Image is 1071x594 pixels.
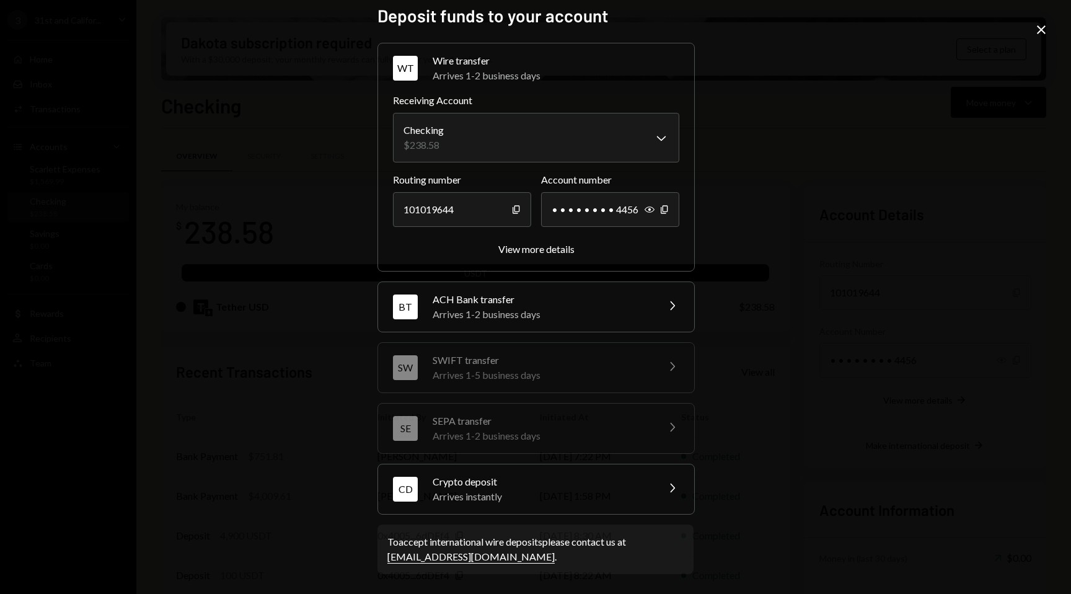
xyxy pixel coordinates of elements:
div: Crypto deposit [433,474,650,489]
div: SEPA transfer [433,414,650,428]
div: Arrives 1-2 business days [433,307,650,322]
div: WTWire transferArrives 1-2 business days [393,93,679,256]
h2: Deposit funds to your account [377,4,694,28]
div: Arrives 1-2 business days [433,428,650,443]
div: To accept international wire deposits please contact us at . [387,534,684,564]
div: • • • • • • • • 4456 [541,192,679,227]
button: WTWire transferArrives 1-2 business days [378,43,694,93]
div: SWIFT transfer [433,353,650,368]
div: Arrives 1-2 business days [433,68,679,83]
div: Wire transfer [433,53,679,68]
a: [EMAIL_ADDRESS][DOMAIN_NAME] [387,551,555,564]
button: BTACH Bank transferArrives 1-2 business days [378,282,694,332]
div: ACH Bank transfer [433,292,650,307]
div: WT [393,56,418,81]
label: Account number [541,172,679,187]
div: View more details [498,243,575,255]
div: Arrives 1-5 business days [433,368,650,383]
div: Arrives instantly [433,489,650,504]
button: SESEPA transferArrives 1-2 business days [378,404,694,453]
div: SW [393,355,418,380]
button: CDCrypto depositArrives instantly [378,464,694,514]
div: BT [393,295,418,319]
div: CD [393,477,418,502]
div: 101019644 [393,192,531,227]
button: View more details [498,243,575,256]
label: Receiving Account [393,93,679,108]
label: Routing number [393,172,531,187]
button: SWSWIFT transferArrives 1-5 business days [378,343,694,392]
div: SE [393,416,418,441]
button: Receiving Account [393,113,679,162]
